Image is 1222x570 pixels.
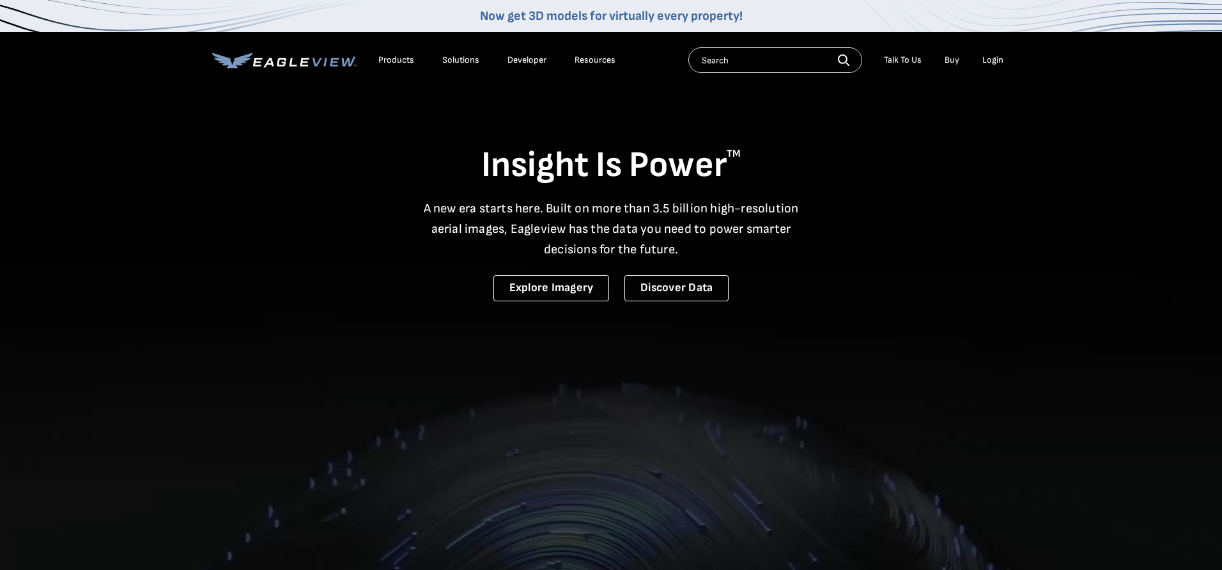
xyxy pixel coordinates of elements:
[575,54,615,66] div: Resources
[212,143,1010,188] h1: Insight Is Power
[480,8,743,24] a: Now get 3D models for virtually every property!
[688,47,862,73] input: Search
[982,54,1003,66] div: Login
[624,275,729,301] a: Discover Data
[442,54,479,66] div: Solutions
[378,54,414,66] div: Products
[507,54,546,66] a: Developer
[493,275,610,301] a: Explore Imagery
[727,148,741,160] sup: TM
[415,198,807,260] p: A new era starts here. Built on more than 3.5 billion high-resolution aerial images, Eagleview ha...
[884,54,922,66] div: Talk To Us
[945,54,959,66] a: Buy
